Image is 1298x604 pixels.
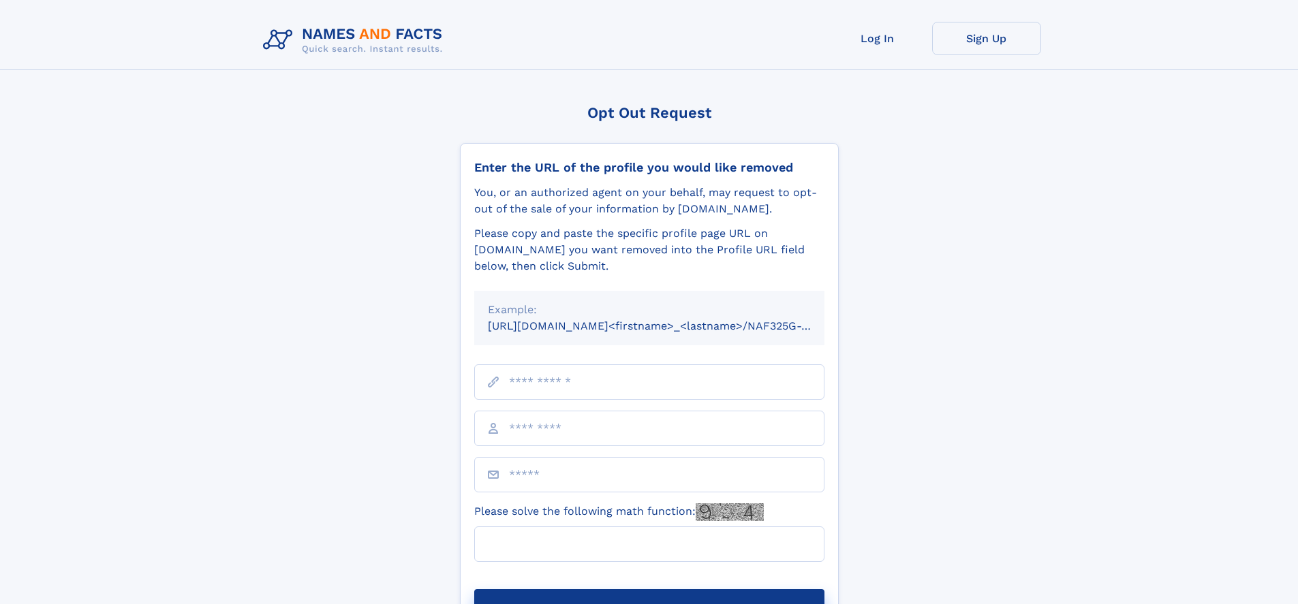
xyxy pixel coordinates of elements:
[488,302,811,318] div: Example:
[488,319,850,332] small: [URL][DOMAIN_NAME]<firstname>_<lastname>/NAF325G-xxxxxxxx
[460,104,839,121] div: Opt Out Request
[823,22,932,55] a: Log In
[474,185,824,217] div: You, or an authorized agent on your behalf, may request to opt-out of the sale of your informatio...
[474,503,764,521] label: Please solve the following math function:
[474,225,824,274] div: Please copy and paste the specific profile page URL on [DOMAIN_NAME] you want removed into the Pr...
[474,160,824,175] div: Enter the URL of the profile you would like removed
[932,22,1041,55] a: Sign Up
[258,22,454,59] img: Logo Names and Facts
